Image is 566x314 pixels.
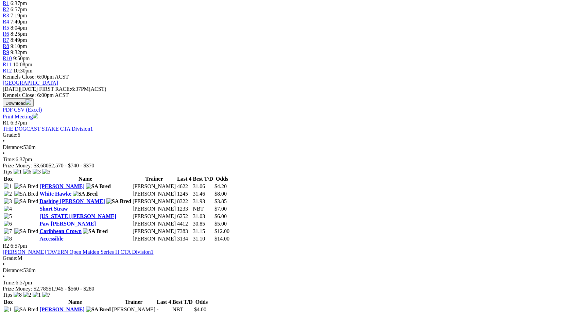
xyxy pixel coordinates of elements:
td: 4622 [177,183,192,190]
a: R11 [3,62,12,67]
span: Time: [3,280,16,285]
span: 10:30pm [13,68,33,73]
span: 8:49pm [11,37,27,43]
td: [PERSON_NAME] [132,183,176,190]
a: R8 [3,43,9,49]
td: [PERSON_NAME] [132,198,176,205]
img: 1 [4,183,12,189]
img: printer.svg [33,113,38,118]
span: Distance: [3,267,23,273]
div: 530m [3,267,563,274]
img: SA Bred [14,191,38,197]
td: 4412 [177,220,192,227]
span: R2 [3,243,9,249]
span: • [3,138,5,144]
div: 6 [3,132,563,138]
span: $6.00 [215,213,227,219]
th: Odds [194,299,209,305]
td: [PERSON_NAME] [132,191,176,197]
span: $14.00 [215,236,229,242]
div: Prize Money: $3,680 [3,163,563,169]
span: 8:25pm [11,31,27,37]
td: [PERSON_NAME] [132,220,176,227]
td: [PERSON_NAME] [132,205,176,212]
span: 6:37PM(ACST) [39,86,106,92]
span: $4.20 [215,183,227,189]
a: R5 [3,25,9,31]
span: FIRST RACE: [39,86,71,92]
td: 1245 [177,191,192,197]
span: Grade: [3,132,18,138]
th: Trainer [112,299,156,305]
img: 3 [33,169,41,175]
td: [PERSON_NAME] [132,228,176,235]
img: 8 [14,292,22,298]
div: Download [3,107,563,113]
span: Grade: [3,255,18,261]
th: Odds [214,176,230,182]
img: 6 [4,221,12,227]
a: THE DOGCAST STAKE CTA Division1 [3,126,93,132]
td: 31.06 [192,183,213,190]
a: R4 [3,19,9,24]
span: • [3,261,5,267]
a: Accessible [39,236,63,242]
td: 6252 [177,213,192,220]
span: [DATE] [3,86,20,92]
td: NBT [192,205,213,212]
img: 2 [23,292,31,298]
a: [PERSON_NAME] [39,183,84,189]
span: [DATE] [3,86,38,92]
a: R12 [3,68,12,73]
span: 7:19pm [11,13,27,18]
td: [PERSON_NAME] [132,235,176,242]
img: 5 [42,169,50,175]
img: SA Bred [106,198,131,204]
img: 5 [4,213,12,219]
img: 1 [4,307,12,313]
td: 3134 [177,235,192,242]
td: [PERSON_NAME] [132,213,176,220]
span: $5.00 [215,221,227,227]
span: R7 [3,37,9,43]
div: 6:57pm [3,280,563,286]
a: R1 [3,0,9,6]
span: $1,945 - $560 - $280 [49,286,95,292]
span: $2,570 - $740 - $370 [49,163,95,168]
td: [PERSON_NAME] [112,306,156,313]
img: 4 [4,206,12,212]
a: [PERSON_NAME] [39,307,84,312]
span: 10:08pm [13,62,32,67]
img: SA Bred [86,307,111,313]
div: Kennels Close: 6:00pm ACST [3,92,563,98]
div: M [3,255,563,261]
a: R10 [3,55,12,61]
img: SA Bred [83,228,108,234]
a: White Hawke [39,191,71,197]
th: Name [39,299,111,305]
img: SA Bred [73,191,98,197]
td: 30.85 [192,220,213,227]
td: 31.93 [192,198,213,205]
img: SA Bred [86,183,111,189]
th: Last 4 [177,176,192,182]
img: 3 [4,198,12,204]
img: 2 [4,191,12,197]
a: R3 [3,13,9,18]
span: 6:57pm [11,6,27,12]
span: $12.00 [215,228,229,234]
a: Paw [PERSON_NAME] [39,221,96,227]
img: 1 [33,292,41,298]
span: Tips [3,292,12,298]
span: R1 [3,120,9,126]
span: $8.00 [215,191,227,197]
span: 8:04pm [11,25,27,31]
a: [PERSON_NAME] TAVERN Open Maiden Series H CTA Division1 [3,249,154,255]
span: $7.00 [215,206,227,212]
img: 7 [4,228,12,234]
